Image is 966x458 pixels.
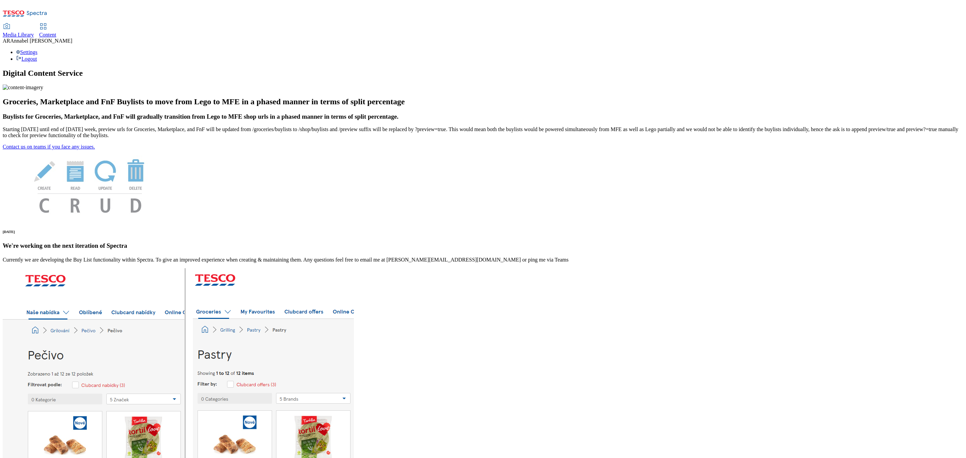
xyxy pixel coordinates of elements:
[3,150,177,220] img: News Image
[39,24,56,38] a: Content
[3,69,963,78] h1: Digital Content Service
[39,32,56,38] span: Content
[3,84,43,91] img: content-imagery
[3,113,963,120] h3: Buylists for Groceries, Marketplace, and FnF will gradually transition from Lego to MFE shop urls...
[16,49,38,55] a: Settings
[3,230,963,234] h6: [DATE]
[3,97,963,106] h2: Groceries, Marketplace and FnF Buylists to move from Lego to MFE in a phased manner in terms of s...
[3,38,10,44] span: AR
[10,38,72,44] span: Annabel [PERSON_NAME]
[3,24,34,38] a: Media Library
[3,32,34,38] span: Media Library
[3,126,963,138] p: Starting [DATE] until end of [DATE] week, preview urls for Groceries, Marketplace, and FnF will b...
[3,242,963,249] h3: We're working on the next iteration of Spectra
[3,257,963,263] p: Currently we are developing the Buy List functionality within Spectra. To give an improved experi...
[3,144,95,150] a: Contact us on teams if you face any issues.
[16,56,37,62] a: Logout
